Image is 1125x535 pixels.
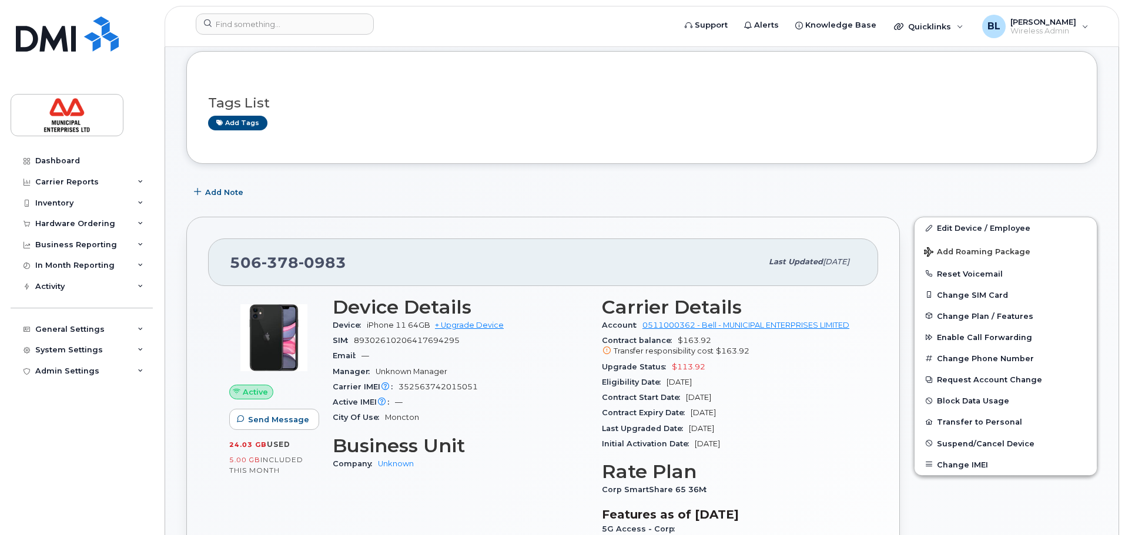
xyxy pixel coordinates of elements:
[333,382,399,391] span: Carrier IMEI
[186,181,253,203] button: Add Note
[299,254,346,271] span: 0983
[385,413,419,422] span: Moncton
[243,386,268,398] span: Active
[333,413,385,422] span: City Of Use
[677,14,736,37] a: Support
[1010,17,1076,26] span: [PERSON_NAME]
[230,254,346,271] span: 506
[333,435,588,456] h3: Business Unit
[602,336,857,357] span: $163.92
[915,433,1097,454] button: Suspend/Cancel Device
[937,439,1034,447] span: Suspend/Cancel Device
[686,393,711,402] span: [DATE]
[937,311,1033,320] span: Change Plan / Features
[886,15,972,38] div: Quicklinks
[937,333,1032,342] span: Enable Call Forwarding
[208,96,1076,110] h3: Tags List
[602,485,712,494] span: Corp SmartShare 65 36M
[974,15,1097,38] div: Brad Lyons
[229,455,303,475] span: included this month
[602,461,857,482] h3: Rate Plan
[239,302,309,373] img: iPhone_11.jpg
[769,257,823,266] span: Last updated
[689,424,714,433] span: [DATE]
[208,116,267,130] a: Add tags
[378,459,414,468] a: Unknown
[361,351,369,360] span: —
[695,19,728,31] span: Support
[915,217,1097,238] a: Edit Device / Employee
[924,247,1030,258] span: Add Roaming Package
[333,398,395,406] span: Active IMEI
[333,336,354,345] span: SIM
[602,393,686,402] span: Contract Start Date
[229,440,267,449] span: 24.03 GB
[602,321,642,329] span: Account
[915,411,1097,432] button: Transfer to Personal
[915,327,1097,348] button: Enable Call Forwarding
[805,19,876,31] span: Knowledge Base
[736,14,787,37] a: Alerts
[248,414,309,425] span: Send Message
[672,362,705,371] span: $113.92
[614,346,714,355] span: Transfer responsibility cost
[602,362,672,371] span: Upgrade Status
[915,369,1097,390] button: Request Account Change
[602,378,667,386] span: Eligibility Date
[754,19,779,31] span: Alerts
[915,239,1097,263] button: Add Roaming Package
[354,336,460,345] span: 89302610206417694295
[915,348,1097,369] button: Change Phone Number
[602,408,691,417] span: Contract Expiry Date
[915,263,1097,284] button: Reset Voicemail
[333,297,588,318] h3: Device Details
[642,321,849,329] a: 0511000362 - Bell - MUNICIPAL ENTERPRISES LIMITED
[915,305,1097,327] button: Change Plan / Features
[367,321,430,329] span: iPhone 11 64GB
[602,336,678,345] span: Contract balance
[908,22,951,31] span: Quicklinks
[229,409,319,430] button: Send Message
[333,459,378,468] span: Company
[823,257,849,266] span: [DATE]
[602,524,681,533] span: 5G Access - Corp
[915,454,1097,475] button: Change IMEI
[602,297,857,318] h3: Carrier Details
[602,424,689,433] span: Last Upgraded Date
[333,351,361,360] span: Email
[435,321,504,329] a: + Upgrade Device
[395,398,403,406] span: —
[602,439,695,448] span: Initial Activation Date
[602,507,857,521] h3: Features as of [DATE]
[333,321,367,329] span: Device
[267,440,290,449] span: used
[333,367,376,376] span: Manager
[695,439,720,448] span: [DATE]
[229,456,260,464] span: 5.00 GB
[667,378,692,386] span: [DATE]
[915,284,1097,305] button: Change SIM Card
[376,367,447,376] span: Unknown Manager
[987,19,1000,33] span: BL
[716,346,749,355] span: $163.92
[399,382,478,391] span: 352563742015051
[915,390,1097,411] button: Block Data Usage
[205,187,243,198] span: Add Note
[262,254,299,271] span: 378
[691,408,716,417] span: [DATE]
[196,14,374,35] input: Find something...
[1010,26,1076,36] span: Wireless Admin
[787,14,885,37] a: Knowledge Base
